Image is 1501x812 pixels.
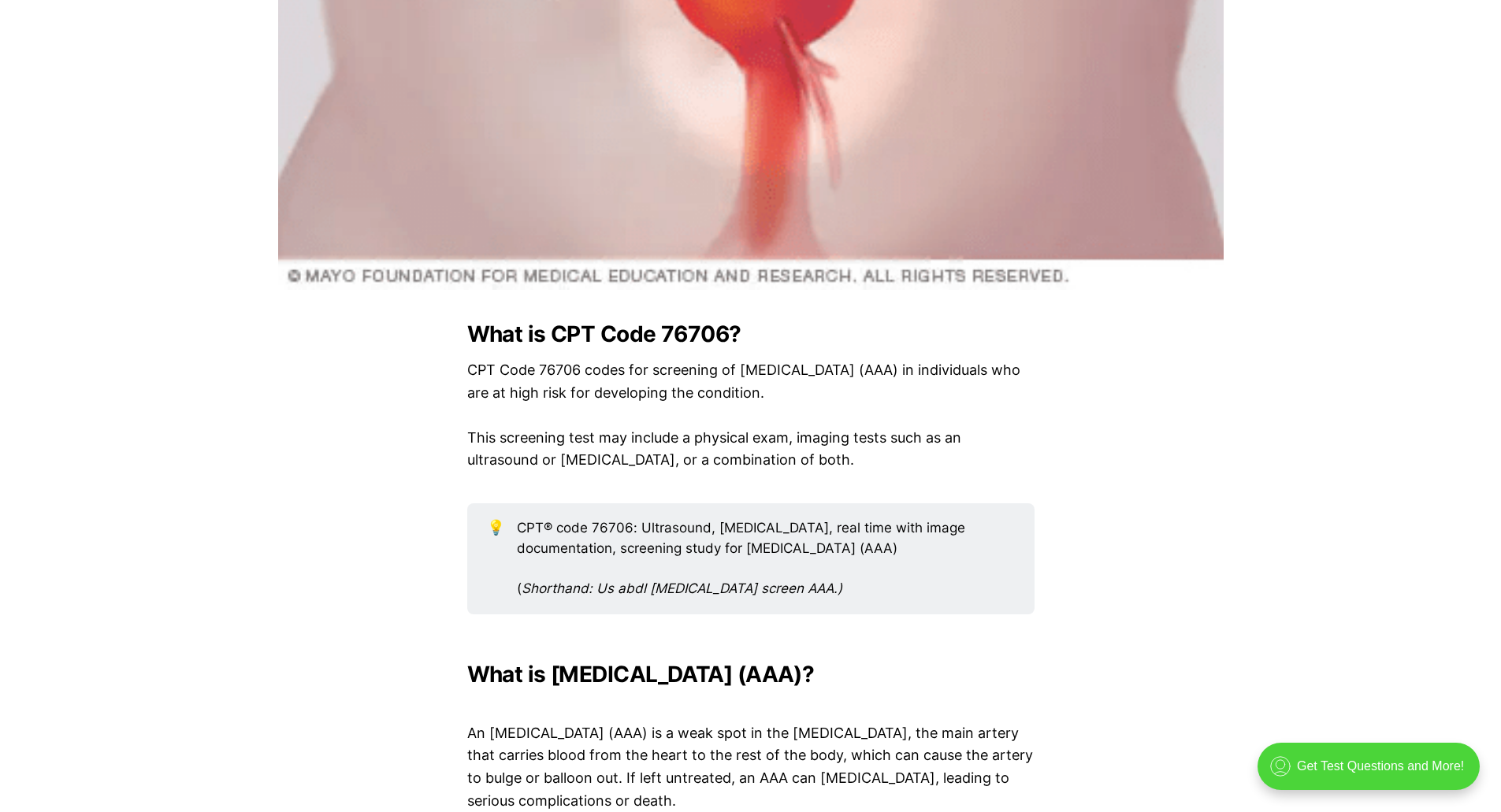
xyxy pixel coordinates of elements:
[467,427,1035,473] p: This screening test may include a physical exam, imaging tests such as an ultrasound or [MEDICAL_...
[467,359,1035,405] p: CPT Code 76706 codes for screening of [MEDICAL_DATA] (AAA) in individuals who are at high risk fo...
[487,518,517,599] div: 💡
[522,580,842,596] em: Shorthand: Us abdl [MEDICAL_DATA] screen AAA.)
[517,518,1014,599] div: CPT® code 76706: Ultrasound, [MEDICAL_DATA], real time with image documentation, screening study ...
[467,662,1035,687] h2: What is [MEDICAL_DATA] (AAA)?
[467,321,1035,347] h2: What is CPT Code 76706?
[1244,735,1501,812] iframe: portal-trigger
